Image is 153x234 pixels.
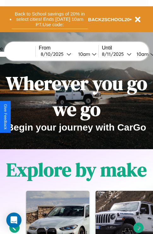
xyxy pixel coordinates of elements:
[39,45,98,51] label: From
[133,51,150,57] div: 10am
[3,104,8,130] div: Give Feedback
[73,51,98,57] button: 10am
[12,9,88,29] button: Back to School savings of 20% in select cities! Ends [DATE] 10am PT.Use code:
[39,51,73,57] button: 8/10/2025
[75,51,92,57] div: 10am
[6,213,21,228] div: Open Intercom Messenger
[6,157,147,183] h1: Explore by make
[88,17,130,22] b: BACK2SCHOOL20
[41,51,67,57] div: 8 / 10 / 2025
[102,51,127,57] div: 8 / 11 / 2025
